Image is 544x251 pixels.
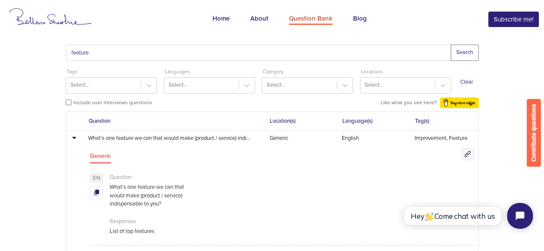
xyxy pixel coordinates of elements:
p: What's one feature we can that would make (product / service) indispensable to you? [110,183,200,209]
button: Subscribe me! [488,12,539,27]
li: Generic [90,151,111,163]
td: Improvement, Feature column header Tag(s) [406,130,478,146]
a: About [240,3,279,35]
div: Blog [353,14,367,25]
div: EN [90,173,103,183]
a: Home [202,3,240,35]
a: Question Bank [279,3,343,35]
a: Like what you see here? [380,97,478,108]
input: Search the Question Bank [66,45,451,61]
button: Search [451,45,479,61]
div: Home [212,14,230,25]
td: English column header Language(s) [333,130,406,146]
div: Responses [110,218,200,228]
label: tags [67,68,77,76]
span: Question [89,118,111,124]
td: Generic column header Location(s) [260,130,333,146]
span: Like what you see here? [380,100,436,106]
span: Location(s) [270,118,295,124]
img: Buy Me A Coffee [440,97,478,108]
span: Language(s) [342,118,372,124]
label: category [263,68,284,76]
div: Select... [365,81,384,90]
div: Select... [267,81,286,90]
p: List of top features [110,227,200,236]
button: Clear [455,68,479,97]
label: locations [361,68,383,76]
td: What's one feature we can that would make (product / service) indispensable to you? column header... [79,130,261,146]
label: languages [165,68,190,76]
div: Question [110,173,200,184]
label: Include user interviews questions [74,99,152,106]
div: Question Bank [289,14,332,25]
div: About [250,14,268,25]
a: Blog [343,3,377,35]
div: Select... [169,81,187,90]
button: Contribute questions [527,99,541,166]
div: Select... [71,81,89,90]
span: Tag(s) [415,118,429,124]
iframe: Tidio Chat [392,196,540,236]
